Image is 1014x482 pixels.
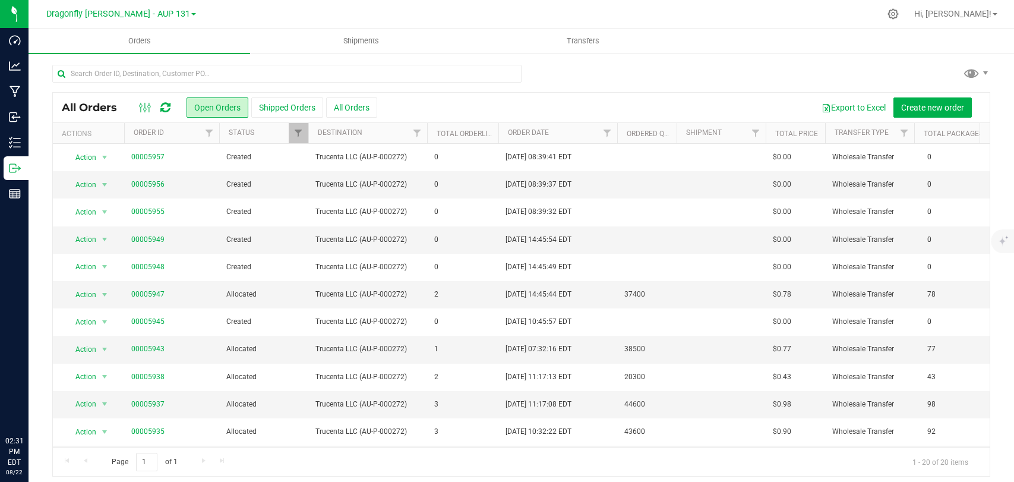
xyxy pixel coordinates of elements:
a: 00005943 [131,344,165,355]
a: 00005945 [131,316,165,327]
span: Created [226,179,301,190]
span: $0.00 [773,262,791,273]
span: Wholesale Transfer [832,344,907,355]
span: Trucenta LLC (AU-P-000272) [315,426,420,437]
p: 02:31 PM EDT [5,436,23,468]
a: Shipments [250,29,472,53]
inline-svg: Outbound [9,162,21,174]
span: [DATE] 08:39:37 EDT [506,179,571,190]
span: 3 [434,426,438,437]
span: Wholesale Transfer [832,262,907,273]
span: $0.00 [773,206,791,218]
a: Destination [318,128,362,137]
span: 0 [921,149,937,166]
inline-svg: Reports [9,188,21,200]
input: Search Order ID, Destination, Customer PO... [52,65,522,83]
span: 38500 [624,344,645,355]
span: Create new order [901,103,964,112]
a: Status [229,128,254,137]
a: Total Orderlines [437,130,501,138]
span: Dragonfly [PERSON_NAME] - AUP 131 [46,9,190,19]
span: 2 [434,371,438,383]
span: Allocated [226,399,301,410]
span: Trucenta LLC (AU-P-000272) [315,289,420,300]
span: select [97,341,112,358]
span: Trucenta LLC (AU-P-000272) [315,234,420,245]
span: 92 [921,423,942,440]
a: Ordered qty [627,130,672,138]
span: select [97,368,112,385]
a: 00005949 [131,234,165,245]
button: All Orders [326,97,377,118]
span: 0 [921,176,937,193]
span: [DATE] 07:32:16 EDT [506,344,571,355]
span: [DATE] 11:17:08 EDT [506,399,571,410]
span: select [97,177,112,193]
a: Filter [408,123,427,143]
span: 78 [921,286,942,303]
span: 0 [434,262,438,273]
span: [DATE] 11:17:13 EDT [506,371,571,383]
span: $0.00 [773,316,791,327]
span: Wholesale Transfer [832,426,907,437]
span: select [97,231,112,248]
span: select [97,204,112,220]
inline-svg: Inventory [9,137,21,149]
span: 37400 [624,289,645,300]
span: Trucenta LLC (AU-P-000272) [315,371,420,383]
span: [DATE] 10:45:57 EDT [506,316,571,327]
span: 0 [921,231,937,248]
a: Total Price [775,130,818,138]
span: Action [65,424,97,440]
a: 00005956 [131,179,165,190]
span: $0.78 [773,289,791,300]
span: 98 [921,396,942,413]
a: 00005957 [131,152,165,163]
input: 1 [136,453,157,471]
span: select [97,396,112,412]
span: Action [65,286,97,303]
span: select [97,424,112,440]
span: [DATE] 14:45:44 EDT [506,289,571,300]
inline-svg: Dashboard [9,34,21,46]
span: [DATE] 08:39:41 EDT [506,152,571,163]
a: Order Date [508,128,549,137]
span: Page of 1 [102,453,187,471]
span: Wholesale Transfer [832,234,907,245]
span: 44600 [624,399,645,410]
inline-svg: Analytics [9,60,21,72]
span: Allocated [226,426,301,437]
span: 0 [921,313,937,330]
span: Trucenta LLC (AU-P-000272) [315,316,420,327]
a: Orders [29,29,250,53]
span: Action [65,231,97,248]
span: Action [65,259,97,275]
span: Created [226,234,301,245]
a: Transfer Type [835,128,889,137]
p: 08/22 [5,468,23,477]
span: [DATE] 08:39:32 EDT [506,206,571,218]
span: Action [65,341,97,358]
span: $0.98 [773,399,791,410]
span: Orders [112,36,167,46]
span: Wholesale Transfer [832,206,907,218]
a: 00005947 [131,289,165,300]
a: Filter [895,123,914,143]
span: [DATE] 14:45:54 EDT [506,234,571,245]
span: Trucenta LLC (AU-P-000272) [315,179,420,190]
span: Action [65,149,97,166]
span: Action [65,177,97,193]
a: Filter [200,123,219,143]
span: Action [65,314,97,330]
a: 00005937 [131,399,165,410]
span: [DATE] 14:45:49 EDT [506,262,571,273]
span: 0 [921,259,937,276]
button: Open Orders [187,97,248,118]
span: select [97,314,112,330]
span: Trucenta LLC (AU-P-000272) [315,206,420,218]
inline-svg: Inbound [9,111,21,123]
a: Filter [746,123,766,143]
a: 00005935 [131,426,165,437]
a: 00005938 [131,371,165,383]
a: Transfers [472,29,694,53]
